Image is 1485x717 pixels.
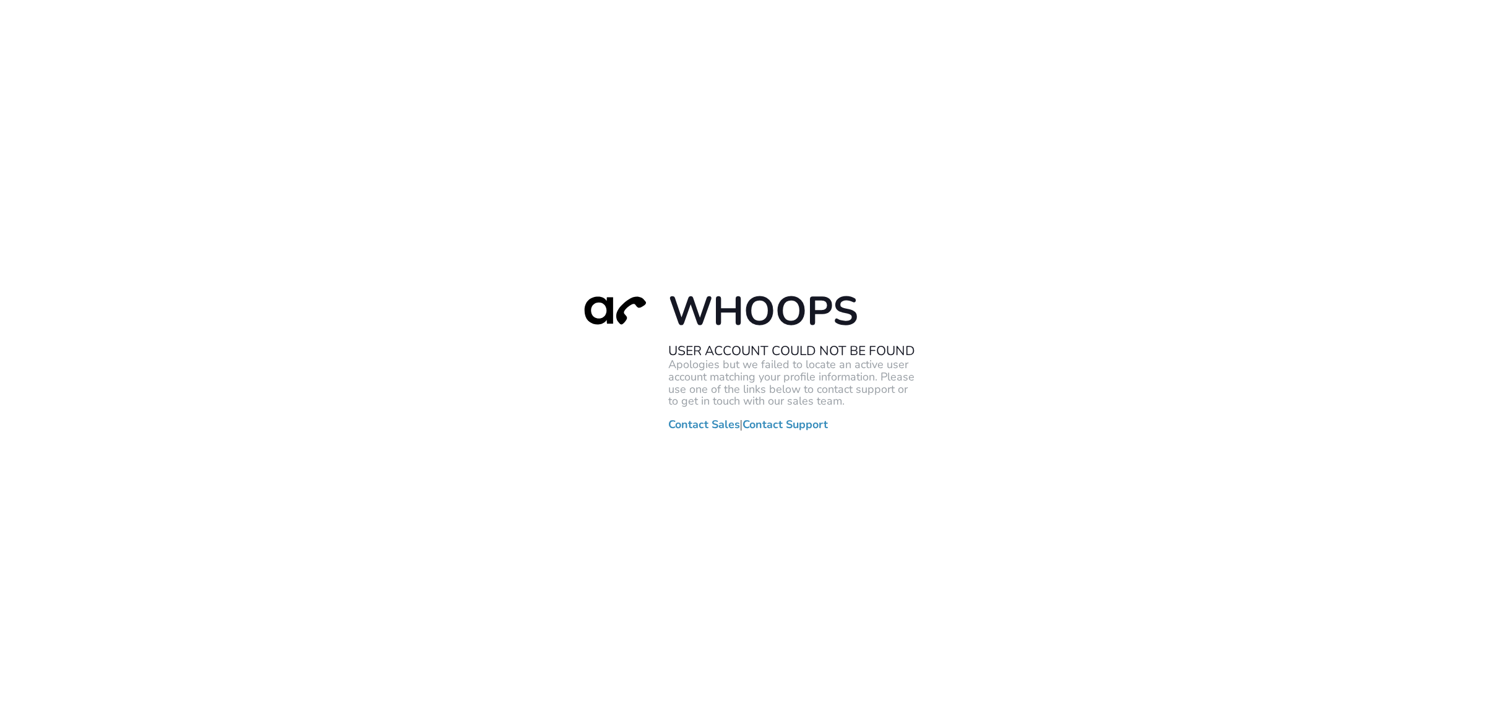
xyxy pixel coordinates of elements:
[569,286,916,431] div: |
[668,343,916,359] h2: User Account Could Not Be Found
[668,286,916,336] h1: Whoops
[668,419,740,431] a: Contact Sales
[742,419,828,431] a: Contact Support
[668,359,916,408] p: Apologies but we failed to locate an active user account matching your profile information. Pleas...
